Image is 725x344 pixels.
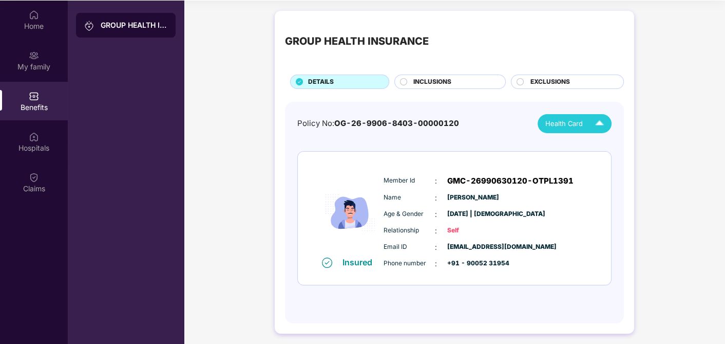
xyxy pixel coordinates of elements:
div: GROUP HEALTH INSURANCE [101,20,167,30]
span: : [435,192,437,204]
span: Email ID [384,242,435,252]
span: EXCLUSIONS [530,77,569,87]
span: [EMAIL_ADDRESS][DOMAIN_NAME] [447,242,499,252]
span: DETAILS [308,77,334,87]
span: OG-26-9906-8403-00000120 [334,119,459,128]
span: Member Id [384,176,435,186]
span: : [435,242,437,253]
span: Health Card [545,118,583,129]
span: : [435,209,437,220]
img: Icuh8uwCUCF+XjCZyLQsAKiDCM9HiE6CMYmKQaPGkZKaA32CAAACiQcFBJY0IsAAAAASUVORK5CYII= [590,115,608,133]
span: INCLUSIONS [413,77,451,87]
img: svg+xml;base64,PHN2ZyB3aWR0aD0iMjAiIGhlaWdodD0iMjAiIHZpZXdCb3g9IjAgMCAyMCAyMCIgZmlsbD0ibm9uZSIgeG... [84,21,94,31]
img: svg+xml;base64,PHN2ZyB4bWxucz0iaHR0cDovL3d3dy53My5vcmcvMjAwMC9zdmciIHdpZHRoPSIxNiIgaGVpZ2h0PSIxNi... [322,258,332,268]
span: Relationship [384,226,435,236]
div: Insured [342,257,378,267]
span: : [435,258,437,269]
img: svg+xml;base64,PHN2ZyBpZD0iQ2xhaW0iIHhtbG5zPSJodHRwOi8vd3d3LnczLm9yZy8yMDAwL3N2ZyIgd2lkdGg9IjIwIi... [29,172,39,183]
span: Phone number [384,259,435,268]
img: svg+xml;base64,PHN2ZyBpZD0iQmVuZWZpdHMiIHhtbG5zPSJodHRwOi8vd3d3LnczLm9yZy8yMDAwL3N2ZyIgd2lkdGg9Ij... [29,91,39,101]
img: svg+xml;base64,PHN2ZyBpZD0iSG9tZSIgeG1sbnM9Imh0dHA6Ly93d3cudzMub3JnLzIwMDAvc3ZnIiB3aWR0aD0iMjAiIG... [29,10,39,20]
span: : [435,225,437,237]
div: GROUP HEALTH INSURANCE [285,33,429,49]
span: GMC-26990630120-OTPL1391 [447,175,574,187]
span: [PERSON_NAME] [447,193,499,203]
img: icon [319,169,381,257]
div: Policy No: [297,118,459,130]
span: : [435,175,437,187]
span: +91 - 90052 31954 [447,259,499,268]
span: [DATE] | [DEMOGRAPHIC_DATA] [447,209,499,219]
img: svg+xml;base64,PHN2ZyBpZD0iSG9zcGl0YWxzIiB4bWxucz0iaHR0cDovL3d3dy53My5vcmcvMjAwMC9zdmciIHdpZHRoPS... [29,132,39,142]
img: svg+xml;base64,PHN2ZyB3aWR0aD0iMjAiIGhlaWdodD0iMjAiIHZpZXdCb3g9IjAgMCAyMCAyMCIgZmlsbD0ibm9uZSIgeG... [29,50,39,61]
span: Age & Gender [384,209,435,219]
button: Health Card [538,114,612,133]
span: Name [384,193,435,203]
span: Self [447,226,499,236]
